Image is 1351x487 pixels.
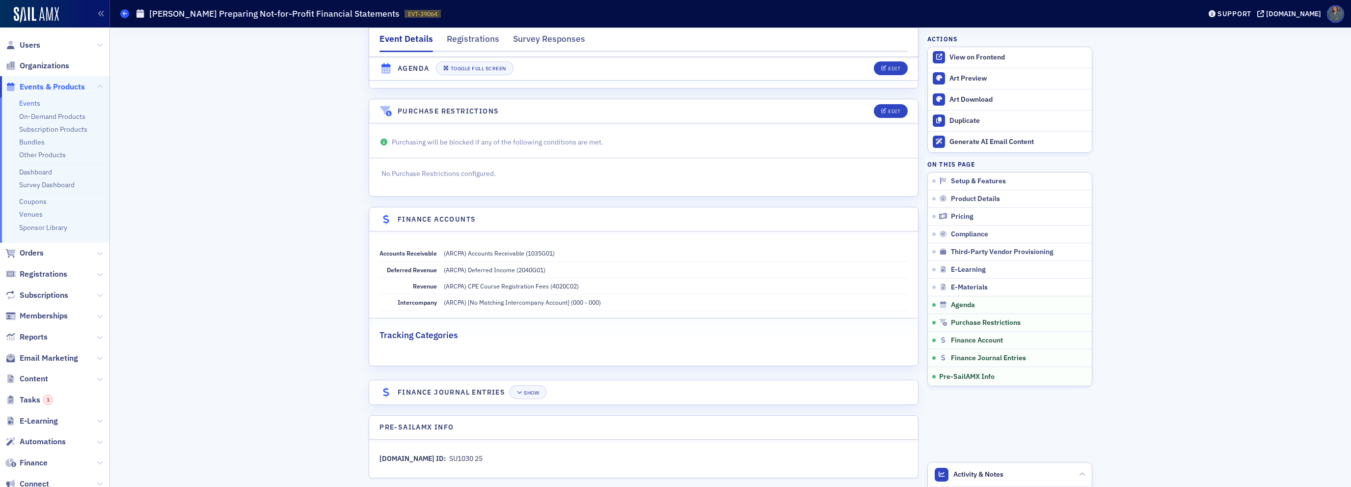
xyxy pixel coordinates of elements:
[5,290,68,301] a: Subscriptions
[951,230,988,239] span: Compliance
[449,454,483,464] div: SU1030 25
[14,7,59,23] img: SailAMX
[1327,5,1344,23] span: Profile
[939,372,995,381] span: Pre-SailAMX Info
[43,395,53,405] div: 1
[5,373,48,384] a: Content
[149,8,400,20] h1: [PERSON_NAME] Preparing Not-for-Profit Financial Statements
[927,160,1092,169] h4: On this page
[510,385,546,399] button: Show
[379,454,446,464] div: [DOMAIN_NAME] ID:
[949,116,1087,125] div: Duplicate
[19,223,67,232] a: Sponsor Library
[5,248,44,258] a: Orders
[20,60,69,71] span: Organizations
[398,214,476,225] h4: Finance Accounts
[379,137,908,147] p: Purchasing will be blocked if any of the following conditions are met.
[379,329,458,342] h2: Tracking Categories
[928,110,1092,131] button: Duplicate
[19,210,43,219] a: Venues
[951,336,1003,345] span: Finance Account
[19,150,66,159] a: Other Products
[5,458,48,468] a: Finance
[444,298,601,307] div: (ARCPA) [No Matching Intercompany Account] (000 - 000)
[927,34,958,43] h4: Actions
[20,416,58,427] span: E-Learning
[379,249,437,257] span: Accounts Receivable
[20,373,48,384] span: Content
[19,197,47,206] a: Coupons
[5,60,69,71] a: Organizations
[20,290,68,301] span: Subscriptions
[444,282,579,290] div: (ARCPA) CPE Course Registration Fees (4020C02)
[949,53,1087,62] div: View on Frontend
[444,249,555,258] div: (ARCPA) Accounts Receivable (1035G01)
[20,248,44,258] span: Orders
[20,269,67,280] span: Registrations
[951,301,975,310] span: Agenda
[949,95,1087,104] div: Art Download
[379,32,433,52] div: Event Details
[513,32,585,51] div: Survey Responses
[20,458,48,468] span: Finance
[524,390,539,396] div: Show
[436,62,513,76] button: Toggle Full Screen
[451,66,506,72] div: Toggle Full Screen
[20,40,40,51] span: Users
[874,62,908,76] button: Edit
[928,89,1092,110] a: Art Download
[874,104,908,118] button: Edit
[381,169,906,179] p: No Purchase Restrictions configured.
[928,47,1092,68] a: View on Frontend
[5,269,67,280] a: Registrations
[951,212,973,221] span: Pricing
[953,469,1003,480] span: Activity & Notes
[20,353,78,364] span: Email Marketing
[5,311,68,321] a: Memberships
[398,63,429,74] h4: Agenda
[949,74,1087,83] div: Art Preview
[19,112,85,121] a: On-Demand Products
[444,265,545,274] div: (ARCPA) Deferred Income (2040G01)
[888,66,900,72] div: Edit
[928,68,1092,89] a: Art Preview
[398,298,437,306] span: Intercompany
[951,177,1006,186] span: Setup & Features
[949,138,1087,146] div: Generate AI Email Content
[5,395,53,405] a: Tasks1
[1257,10,1324,17] button: [DOMAIN_NAME]
[20,436,66,447] span: Automations
[1266,9,1321,18] div: [DOMAIN_NAME]
[20,395,53,405] span: Tasks
[19,168,52,176] a: Dashboard
[408,10,437,18] span: EVT-39064
[19,125,87,134] a: Subscription Products
[20,332,48,343] span: Reports
[19,180,75,189] a: Survey Dashboard
[379,422,454,432] h4: Pre-SailAMX Info
[951,283,988,292] span: E-Materials
[398,106,499,116] h4: Purchase Restrictions
[5,353,78,364] a: Email Marketing
[888,109,900,114] div: Edit
[5,436,66,447] a: Automations
[5,332,48,343] a: Reports
[5,82,85,92] a: Events & Products
[5,40,40,51] a: Users
[5,416,58,427] a: E-Learning
[951,265,986,274] span: E-Learning
[1217,9,1251,18] div: Support
[413,282,437,290] span: Revenue
[20,82,85,92] span: Events & Products
[19,138,45,146] a: Bundles
[951,195,1000,203] span: Product Details
[951,318,1021,327] span: Purchase Restrictions
[387,266,437,274] span: Deferred Revenue
[20,311,68,321] span: Memberships
[19,99,40,108] a: Events
[447,32,499,51] div: Registrations
[951,354,1026,363] span: Finance Journal Entries
[398,387,505,398] h4: Finance Journal Entries
[928,131,1092,152] button: Generate AI Email Content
